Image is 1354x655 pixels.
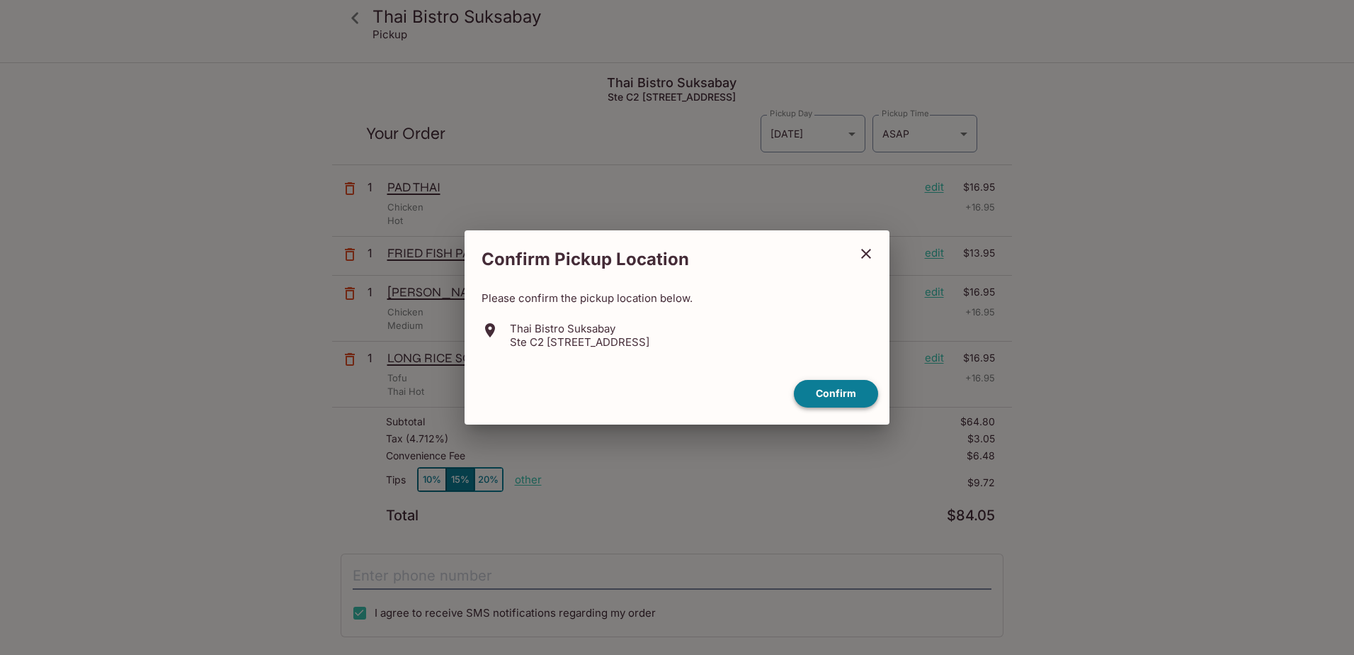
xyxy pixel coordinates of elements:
[510,335,649,349] p: Ste C2 [STREET_ADDRESS]
[482,291,872,305] p: Please confirm the pickup location below.
[794,380,878,408] button: confirm
[510,322,649,335] p: Thai Bistro Suksabay
[848,236,884,271] button: close
[465,242,848,277] h2: Confirm Pickup Location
